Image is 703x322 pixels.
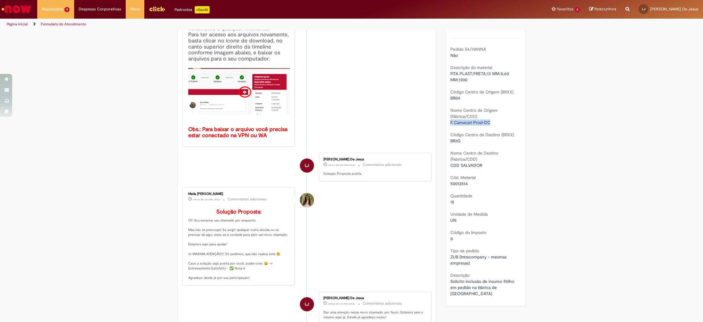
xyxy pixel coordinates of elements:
[79,6,121,12] span: Despesas Corporativas
[450,273,470,278] b: Descrição
[450,150,498,162] b: Nome Centro de Destino (Fabrica/CDD)
[5,19,464,30] ul: Trilhas de página
[450,95,460,101] span: BR04
[1,3,32,15] img: ServiceNow
[328,302,355,306] span: cerca de um mês atrás
[300,159,314,173] div: Lucas Dos Santos De Jesus
[450,163,482,168] span: CDD SALVADOR
[193,198,220,201] time: 25/07/2025 08:01:05
[594,6,616,12] span: Rascunhos
[328,302,355,306] time: 24/07/2025 16:57:30
[323,158,425,161] div: [PERSON_NAME] De Jesus
[450,279,515,296] span: Solicito inclusão de insumo fitilho em pedido na fábrica de [GEOGRAPHIC_DATA]
[450,199,454,205] span: 15
[450,120,490,125] span: F. Camacari Prod-DC
[450,138,460,144] span: BR2G
[323,171,425,176] p: Solução Proposta aceita.
[188,209,290,280] p: Oi! Vou encerrar seu chamado por enquanto. Mas não se preocupe! Se surgir qualquer outra dúvida o...
[450,254,508,266] span: ZUB (Intracompany - mesmas empresas)
[450,89,514,95] b: Código Centro de Origem (BRXX)
[323,310,425,320] p: Dar uma atenção nesse novo chamado, por favor. Estamos sem o insumo aqui já. Desde já agradeço mu...
[450,230,486,235] b: Código do Imposto
[188,68,290,115] img: x_mdbda_azure_blob.picture2.png
[557,6,574,12] span: Favoritos
[328,163,355,167] time: 25/07/2025 10:28:46
[130,6,140,12] span: More
[41,22,86,27] a: Formulário de Atendimento
[642,7,645,11] span: LJ
[363,162,402,167] small: Comentários adicionais
[42,6,63,12] span: Requisições
[195,6,210,13] p: +GenAi
[575,7,580,12] span: 6
[305,297,309,312] span: LJ
[328,163,355,167] span: cerca de um mês atrás
[450,65,492,70] b: Descrição do material
[450,181,468,186] span: 50012814
[363,301,402,306] small: Comentários adicionais
[188,126,289,139] b: Obs.: Para baixar o arquivo você precisa estar conectado na VPN ou WA
[450,46,486,52] b: Pedido S4/HANNA
[300,297,314,311] div: Lucas Dos Santos De Jesus
[305,158,309,173] span: LJ
[450,218,456,223] span: UN
[193,198,220,201] span: cerca de um mês atrás
[589,6,616,12] a: Rascunhos
[650,6,698,12] span: [PERSON_NAME] De Jesus
[7,22,28,27] a: Página inicial
[64,7,70,12] span: 4
[450,248,479,254] b: Tipo de pedido
[450,236,453,241] span: 0
[188,192,290,196] div: Maila [PERSON_NAME]
[450,53,458,58] span: Não
[300,193,314,207] div: Maila Melissa De Oliveira
[175,6,210,13] div: Padroniza
[149,4,165,13] img: click_logo_yellow_360x200.png
[450,71,510,82] span: FITA PLAST;PRETA;13 MM;0,60 MM;1200
[323,296,425,300] div: [PERSON_NAME] De Jesus
[450,108,498,119] b: Nome Centro de Origem (Fábrica/CDD)
[450,175,476,180] b: Cód. Material
[228,197,267,202] small: Comentários adicionais
[450,132,514,137] b: Código Centro de Destino (BRXX)
[450,193,472,199] b: Quantidade
[450,211,488,217] b: Unidade de Medida
[216,208,261,215] b: Solução Proposta:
